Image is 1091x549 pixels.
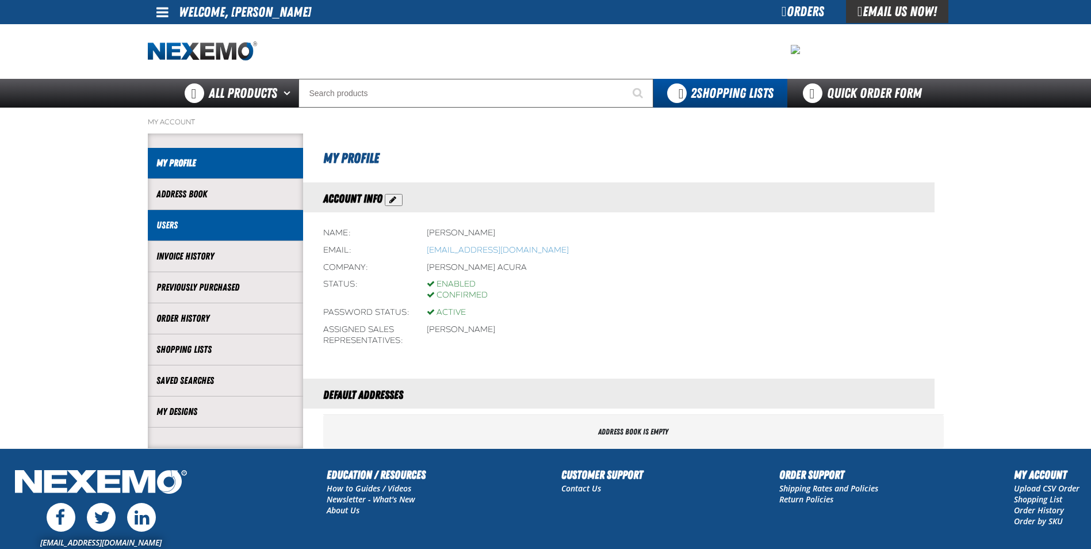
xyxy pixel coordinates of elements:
span: Default Addresses [323,388,403,402]
button: Start Searching [625,79,653,108]
img: Nexemo Logo [12,466,190,500]
a: Shipping Rates and Policies [779,483,878,494]
div: Password status [323,307,409,318]
div: Confirmed [427,290,488,301]
div: Email [323,245,409,256]
a: [EMAIL_ADDRESS][DOMAIN_NAME] [40,537,162,548]
div: Enabled [427,279,488,290]
a: Opens a default email client to write an email to vshorter@vtaig.com [427,245,569,255]
a: Quick Order Form [787,79,943,108]
strong: 2 [691,85,696,101]
a: Address Book [156,188,294,201]
div: Name [323,228,409,239]
div: Address book is empty [323,415,944,449]
a: My Designs [156,405,294,418]
a: My Account [148,117,195,127]
a: Order History [156,312,294,325]
a: Saved Searches [156,374,294,387]
a: My Profile [156,157,294,170]
bdo: [EMAIL_ADDRESS][DOMAIN_NAME] [427,245,569,255]
a: Users [156,219,294,232]
a: Newsletter - What's New [327,494,415,505]
li: [PERSON_NAME] [427,325,495,335]
span: My Profile [323,150,379,166]
div: Assigned Sales Representatives [323,325,409,346]
a: Return Policies [779,494,833,505]
a: Contact Us [561,483,601,494]
a: About Us [327,505,359,516]
h2: Education / Resources [327,466,426,483]
a: Upload CSV Order [1014,483,1079,494]
input: Search [298,79,653,108]
h2: My Account [1014,466,1079,483]
a: Shopping List [1014,494,1062,505]
h2: Order Support [779,466,878,483]
button: You have 2 Shopping Lists. Open to view details [653,79,787,108]
span: Shopping Lists [691,85,774,101]
div: Active [427,307,466,318]
a: Home [148,41,257,62]
span: All Products [209,83,277,104]
div: [PERSON_NAME] Acura [427,262,527,273]
a: How to Guides / Videos [327,483,411,494]
a: Shopping Lists [156,343,294,356]
div: Company [323,262,409,273]
a: Previously Purchased [156,281,294,294]
button: Open All Products pages [280,79,298,108]
button: Action Edit Account Information [385,194,403,206]
div: Status [323,279,409,301]
div: [PERSON_NAME] [427,228,495,239]
a: Order by SKU [1014,516,1063,527]
img: Nexemo logo [148,41,257,62]
a: Order History [1014,505,1064,516]
span: Account Info [323,192,382,205]
img: 08cb5c772975e007c414e40fb9967a9c.jpeg [791,45,800,54]
nav: Breadcrumbs [148,117,944,127]
h2: Customer Support [561,466,643,483]
a: Invoice History [156,250,294,263]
